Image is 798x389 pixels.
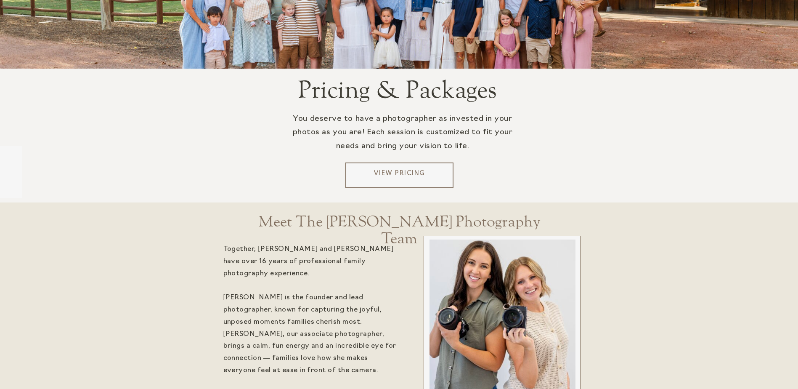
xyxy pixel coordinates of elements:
a: View Pricing [349,169,450,182]
a: Meet The [PERSON_NAME] Photography Team [247,213,552,224]
p: You deserve to have a photographer as invested in your photos as you are! Each session is customi... [281,112,525,166]
h2: Pricing & Packages [292,77,503,104]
